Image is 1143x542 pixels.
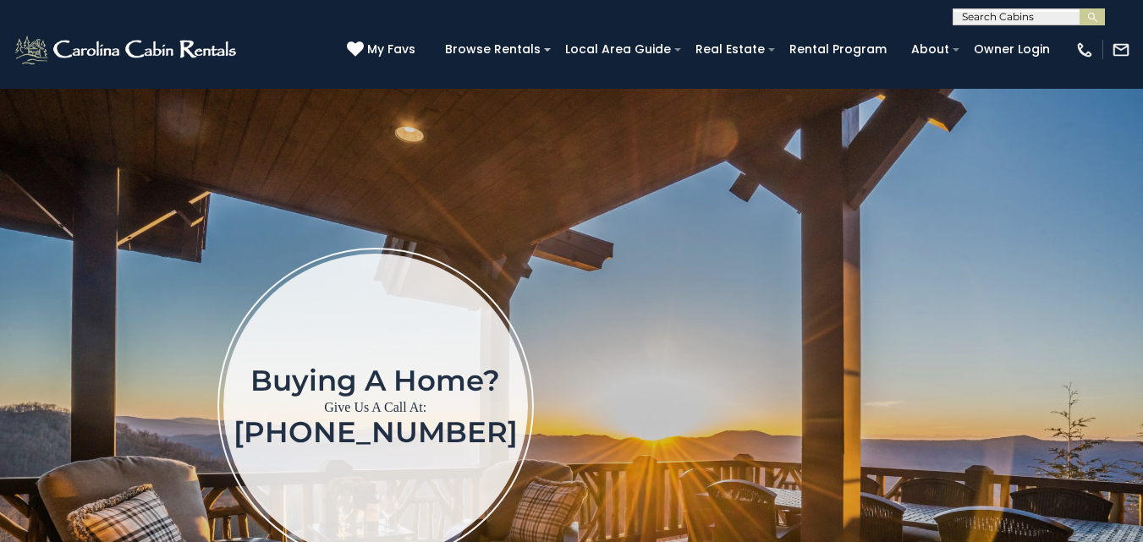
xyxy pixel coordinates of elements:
a: Local Area Guide [557,36,679,63]
a: My Favs [347,41,420,59]
h1: Buying a home? [234,365,518,396]
a: Owner Login [965,36,1058,63]
img: mail-regular-white.png [1112,41,1130,59]
p: Give Us A Call At: [234,396,518,419]
span: My Favs [367,41,415,58]
a: Real Estate [687,36,773,63]
img: phone-regular-white.png [1075,41,1094,59]
a: Browse Rentals [437,36,549,63]
a: Rental Program [781,36,895,63]
a: About [903,36,958,63]
a: [PHONE_NUMBER] [234,414,518,450]
img: White-1-2.png [13,33,241,67]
